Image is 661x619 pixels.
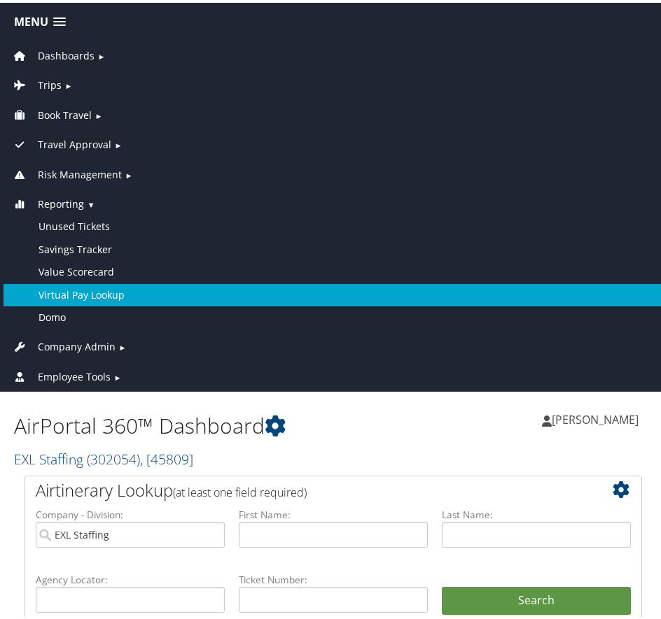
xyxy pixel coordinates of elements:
[38,75,62,90] span: Trips
[11,165,122,178] a: Risk Management
[11,46,95,59] a: Dashboards
[38,164,122,180] span: Risk Management
[239,505,428,519] label: First Name:
[11,194,84,208] a: Reporting
[36,476,580,499] h2: Airtinerary Lookup
[113,369,121,380] span: ►
[11,337,116,350] a: Company Admin
[38,336,116,352] span: Company Admin
[87,447,140,466] span: ( 302054 )
[38,194,84,209] span: Reporting
[125,167,132,178] span: ►
[97,48,105,59] span: ►
[38,45,95,61] span: Dashboards
[95,108,102,118] span: ►
[38,367,111,382] span: Employee Tools
[552,409,639,425] span: [PERSON_NAME]
[14,408,333,438] h1: AirPortal 360™ Dashboard
[38,134,111,150] span: Travel Approval
[542,396,653,438] a: [PERSON_NAME]
[11,367,111,380] a: Employee Tools
[36,570,225,584] label: Agency Locator:
[11,76,62,89] a: Trips
[14,447,193,466] a: EXL Staffing
[11,135,111,148] a: Travel Approval
[114,137,122,148] span: ►
[14,13,48,26] span: Menu
[140,447,193,466] span: , [ 45809 ]
[87,197,95,207] span: ▼
[239,570,428,584] label: Ticket Number:
[11,106,92,119] a: Book Travel
[118,339,126,350] span: ►
[36,505,225,519] label: Company - Division:
[7,8,73,31] a: Menu
[173,482,307,497] span: (at least one field required)
[64,78,72,88] span: ►
[38,105,92,120] span: Book Travel
[442,584,631,612] button: Search
[442,505,631,519] label: Last Name:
